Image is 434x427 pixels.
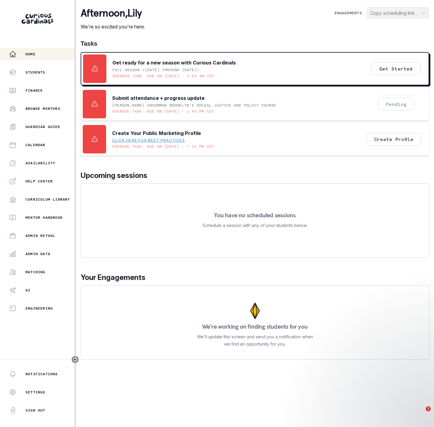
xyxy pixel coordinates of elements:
p: We'll update this screen and send you a notification when we find an opportunity for you. [197,333,313,348]
p: Matching [25,270,45,274]
p: Sign Out [25,408,45,413]
p: Overdue task: Due on [DATE] • 7:11 PM CDT [112,144,214,149]
p: Get ready for a new season with Curious Cardinals [112,59,236,66]
p: Engagements: [335,11,364,15]
p: Admin Retool [25,233,55,238]
p: Submit attendance + progress update [112,94,205,102]
p: Browse Mentors [25,106,60,111]
iframe: Intercom live chat [413,406,428,421]
p: [PERSON_NAME] UNCOMMON Brooklyn's Social Justice and Policy Course [112,103,276,108]
p: Upcoming sessions [81,170,429,181]
p: Fall Season ([DATE] through [DATE]) [112,67,199,72]
button: Pending [378,98,414,110]
p: Students [25,70,45,75]
p: Create Your Public Marketing Profile [112,130,201,137]
p: Guardian Guide [25,124,60,129]
p: Availability [25,161,55,166]
p: Finance [25,88,43,93]
p: afternoon , Lily [81,7,145,19]
p: Home [25,52,35,57]
p: Calendar [25,143,45,147]
p: Curriculum Library [25,197,70,202]
p: Engineering [25,306,53,311]
p: Overdue task: Due on [DATE] • 1:59 AM CDT [112,74,214,78]
p: Your Engagements [81,272,429,283]
p: Admin Data [25,251,50,256]
button: Get Started [371,62,421,75]
span: 1 [426,406,431,411]
h1: Tasks [81,40,429,47]
p: AI [25,288,30,293]
button: Create Profile [366,133,421,146]
p: You have no scheduled sessions [214,212,295,218]
p: Notifications [25,372,58,376]
button: Toggle sidebar [71,356,79,363]
a: Click here for best practices [112,138,185,143]
p: We're so excited you're here. [81,23,145,30]
p: Mentor Handbook [25,215,63,220]
p: Schedule a session with any of your students below. [202,222,307,229]
p: Help Center [25,179,53,184]
p: We're working on finding students for you [202,324,308,330]
p: Overdue task: Due on [DATE] • 1:45 PM CST [112,109,214,114]
p: Settings [25,390,45,395]
img: Curious Cardinals Logo [22,14,53,24]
